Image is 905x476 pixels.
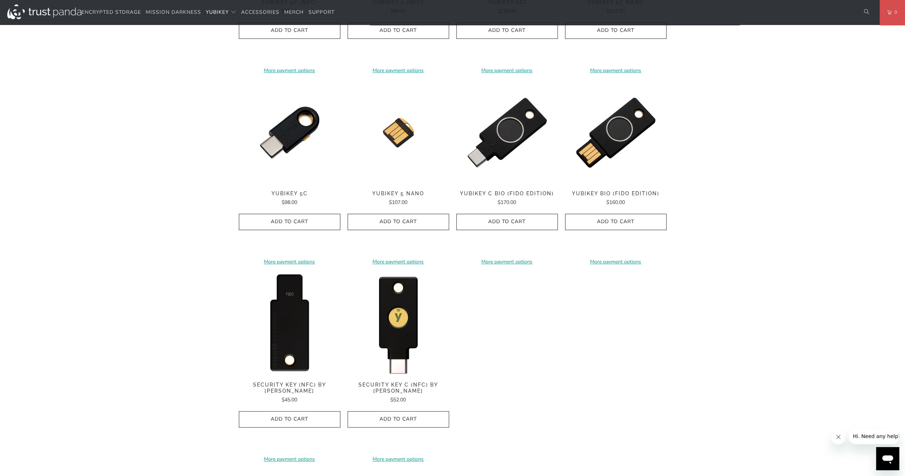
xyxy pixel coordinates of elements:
[355,416,441,422] span: Add to Cart
[308,9,335,16] span: Support
[565,82,667,183] img: YubiKey Bio (FIDO Edition) - Trust Panda
[389,199,407,206] span: $107.00
[239,382,340,394] span: Security Key (NFC) by [PERSON_NAME]
[565,214,667,230] button: Add to Cart
[348,191,449,206] a: YubiKey 5 Nano $107.00
[348,258,449,266] a: More payment options
[246,416,333,422] span: Add to Cart
[239,411,340,427] button: Add to Cart
[456,82,558,183] img: YubiKey C Bio (FIDO Edition) - Trust Panda
[456,214,558,230] button: Add to Cart
[348,382,449,404] a: Security Key C (NFC) by [PERSON_NAME] $52.00
[282,199,297,206] span: $98.00
[573,219,659,225] span: Add to Cart
[606,199,625,206] span: $160.00
[456,22,558,39] button: Add to Cart
[348,82,449,183] img: YubiKey 5 Nano - Trust Panda
[239,22,340,39] button: Add to Cart
[246,219,333,225] span: Add to Cart
[348,455,449,463] a: More payment options
[348,382,449,394] span: Security Key C (NFC) by [PERSON_NAME]
[146,9,201,16] span: Mission Darkness
[831,430,846,444] iframe: Close message
[565,191,667,197] span: YubiKey Bio (FIDO Edition)
[348,191,449,197] span: YubiKey 5 Nano
[565,258,667,266] a: More payment options
[239,67,340,75] a: More payment options
[456,82,558,183] a: YubiKey C Bio (FIDO Edition) - Trust Panda YubiKey C Bio (FIDO Edition) - Trust Panda
[239,273,340,375] a: Security Key (NFC) by Yubico - Trust Panda Security Key (NFC) by Yubico - Trust Panda
[82,4,141,21] a: Encrypted Storage
[239,214,340,230] button: Add to Cart
[390,396,406,403] span: $52.00
[565,22,667,39] button: Add to Cart
[239,82,340,183] a: YubiKey 5C - Trust Panda YubiKey 5C - Trust Panda
[565,67,667,75] a: More payment options
[239,191,340,206] a: YubiKey 5C $98.00
[348,273,449,375] a: Security Key C (NFC) by Yubico - Trust Panda Security Key C (NFC) by Yubico - Trust Panda
[498,199,516,206] span: $170.00
[206,9,229,16] span: YubiKey
[308,4,335,21] a: Support
[464,219,550,225] span: Add to Cart
[241,9,279,16] span: Accessories
[456,191,558,206] a: YubiKey C Bio (FIDO Edition) $170.00
[239,191,340,197] span: YubiKey 5C
[348,214,449,230] button: Add to Cart
[241,4,279,21] a: Accessories
[239,273,340,375] img: Security Key (NFC) by Yubico - Trust Panda
[239,82,340,183] img: YubiKey 5C - Trust Panda
[456,191,558,197] span: YubiKey C Bio (FIDO Edition)
[246,28,333,34] span: Add to Cart
[355,219,441,225] span: Add to Cart
[4,5,52,11] span: Hi. Need any help?
[348,22,449,39] button: Add to Cart
[239,382,340,404] a: Security Key (NFC) by [PERSON_NAME] $45.00
[355,28,441,34] span: Add to Cart
[206,4,236,21] summary: YubiKey
[456,67,558,75] a: More payment options
[348,67,449,75] a: More payment options
[565,191,667,206] a: YubiKey Bio (FIDO Edition) $160.00
[282,396,297,403] span: $45.00
[7,4,82,19] img: Trust Panda Australia
[82,9,141,16] span: Encrypted Storage
[565,82,667,183] a: YubiKey Bio (FIDO Edition) - Trust Panda YubiKey Bio (FIDO Edition) - Trust Panda
[848,428,899,444] iframe: Message from company
[284,4,304,21] a: Merch
[573,28,659,34] span: Add to Cart
[348,82,449,183] a: YubiKey 5 Nano - Trust Panda YubiKey 5 Nano - Trust Panda
[892,8,897,16] span: 0
[284,9,304,16] span: Merch
[876,447,899,470] iframe: Button to launch messaging window
[456,258,558,266] a: More payment options
[239,258,340,266] a: More payment options
[146,4,201,21] a: Mission Darkness
[348,411,449,427] button: Add to Cart
[464,28,550,34] span: Add to Cart
[239,455,340,463] a: More payment options
[82,4,335,21] nav: Translation missing: en.navigation.header.main_nav
[348,273,449,375] img: Security Key C (NFC) by Yubico - Trust Panda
